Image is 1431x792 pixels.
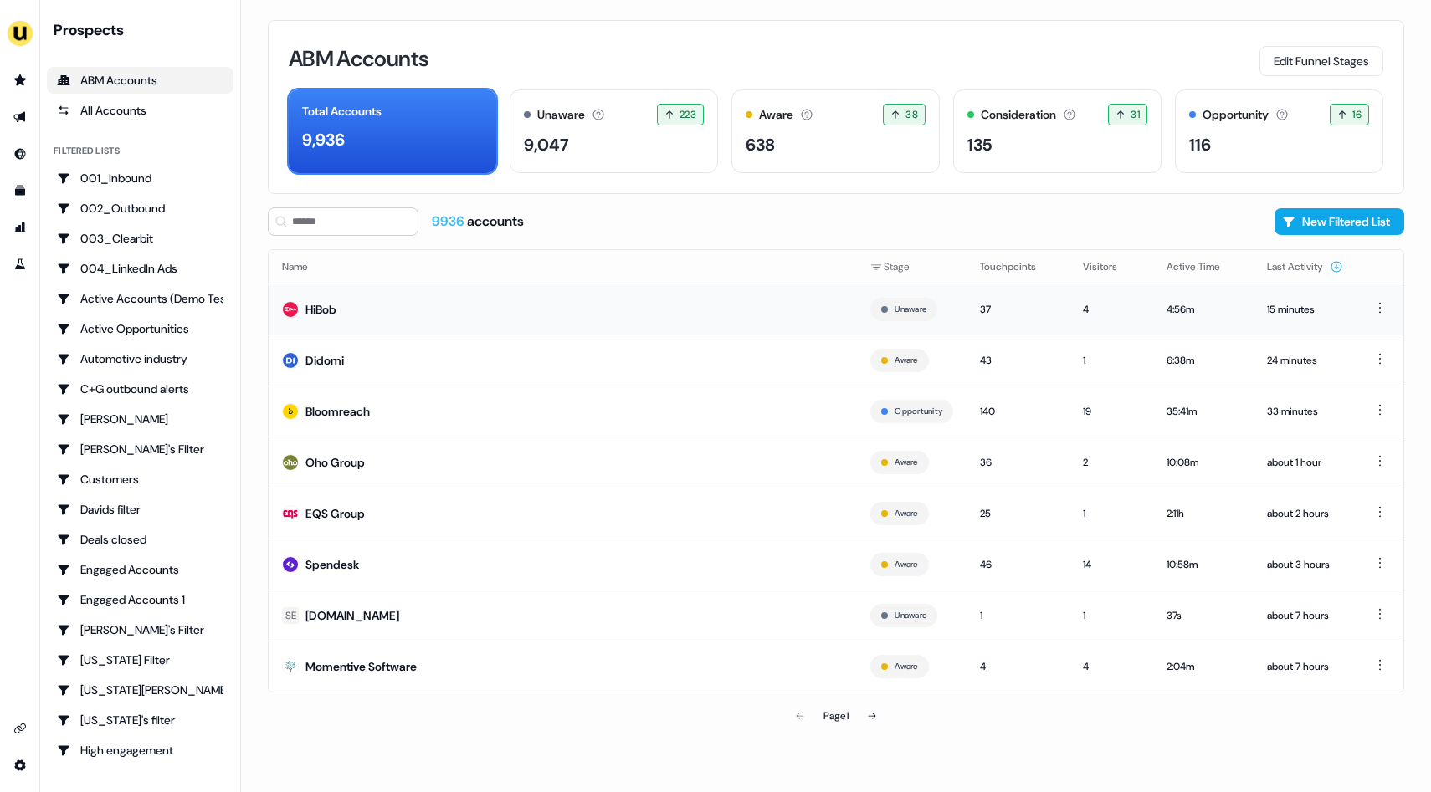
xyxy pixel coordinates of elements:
[7,214,33,241] a: Go to attribution
[7,177,33,204] a: Go to templates
[54,20,233,40] div: Prospects
[47,255,233,282] a: Go to 004_LinkedIn Ads
[524,132,569,157] div: 9,047
[1352,106,1362,123] span: 16
[47,646,233,673] a: Go to Georgia Filter
[1131,106,1140,123] span: 31
[57,72,223,89] div: ABM Accounts
[47,315,233,342] a: Go to Active Opportunities
[57,320,223,337] div: Active Opportunities
[47,376,233,402] a: Go to C+G outbound alerts
[57,290,223,307] div: Active Accounts (Demo Test)
[895,506,917,521] button: Aware
[7,141,33,167] a: Go to Inbound
[302,127,345,152] div: 9,936
[7,251,33,278] a: Go to experiments
[47,526,233,553] a: Go to Deals closed
[57,712,223,728] div: [US_STATE]'s filter
[1083,607,1140,624] div: 1
[1275,208,1404,235] button: New Filtered List
[1267,403,1343,420] div: 33 minutes
[823,708,849,724] div: Page 1
[7,715,33,742] a: Go to integrations
[895,404,942,419] button: Opportunity
[305,352,344,369] div: Didomi
[47,677,233,703] a: Go to Georgia Slack
[1083,352,1140,369] div: 1
[1167,658,1240,675] div: 2:04m
[980,658,1056,675] div: 4
[7,104,33,130] a: Go to outbound experience
[47,436,233,462] a: Go to Charlotte's Filter
[980,454,1056,471] div: 36
[980,403,1056,420] div: 140
[1267,505,1343,522] div: about 2 hours
[1167,403,1240,420] div: 35:41m
[305,403,370,420] div: Bloomreach
[680,106,696,123] span: 223
[1083,658,1140,675] div: 4
[980,505,1056,522] div: 25
[54,144,120,158] div: Filtered lists
[57,742,223,759] div: High engagement
[57,230,223,247] div: 003_Clearbit
[980,301,1056,318] div: 37
[1167,607,1240,624] div: 37s
[302,103,382,120] div: Total Accounts
[47,616,233,643] a: Go to Geneviève's Filter
[1259,46,1383,76] button: Edit Funnel Stages
[47,586,233,613] a: Go to Engaged Accounts 1
[47,285,233,312] a: Go to Active Accounts (Demo Test)
[57,531,223,548] div: Deals closed
[47,556,233,583] a: Go to Engaged Accounts
[305,556,359,573] div: Spendesk
[1167,252,1240,282] button: Active Time
[967,132,992,157] div: 135
[305,658,417,675] div: Momentive Software
[57,591,223,608] div: Engaged Accounts 1
[57,441,223,457] div: [PERSON_NAME]'s Filter
[1167,505,1240,522] div: 2:11h
[432,212,467,230] span: 9936
[47,225,233,252] a: Go to 003_Clearbit
[895,608,926,623] button: Unaware
[1083,301,1140,318] div: 4
[57,682,223,698] div: [US_STATE][PERSON_NAME]
[47,165,233,192] a: Go to 001_Inbound
[57,260,223,277] div: 004_LinkedIn Ads
[1167,454,1240,471] div: 10:08m
[980,252,1056,282] button: Touchpoints
[285,607,296,624] div: SE
[895,455,917,470] button: Aware
[269,250,857,284] th: Name
[1083,454,1140,471] div: 2
[57,471,223,488] div: Customers
[57,350,223,367] div: Automotive industry
[1083,252,1137,282] button: Visitors
[1267,556,1343,573] div: about 3 hours
[1203,106,1269,124] div: Opportunity
[47,466,233,493] a: Go to Customers
[47,67,233,94] a: ABM Accounts
[432,212,524,231] div: accounts
[57,621,223,638] div: [PERSON_NAME]'s Filter
[305,301,336,318] div: HiBob
[1189,132,1211,157] div: 116
[57,102,223,119] div: All Accounts
[47,707,233,733] a: Go to Georgia's filter
[57,200,223,217] div: 002_Outbound
[47,97,233,124] a: All accounts
[1267,301,1343,318] div: 15 minutes
[57,561,223,578] div: Engaged Accounts
[905,106,918,123] span: 38
[537,106,585,124] div: Unaware
[1083,556,1140,573] div: 14
[305,607,399,624] div: [DOMAIN_NAME]
[1267,454,1343,471] div: about 1 hour
[47,195,233,222] a: Go to 002_Outbound
[7,67,33,94] a: Go to prospects
[289,48,428,69] h3: ABM Accounts
[1167,352,1240,369] div: 6:38m
[895,557,917,572] button: Aware
[1267,607,1343,624] div: about 7 hours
